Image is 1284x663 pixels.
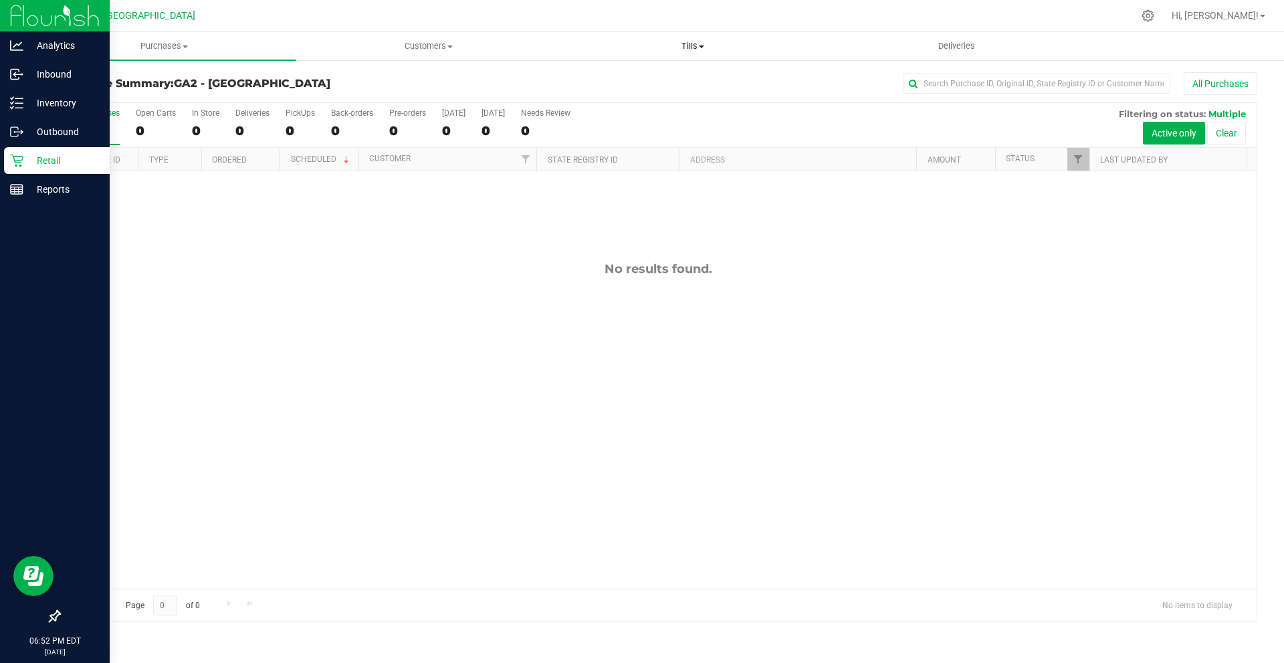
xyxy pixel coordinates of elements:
[192,108,219,118] div: In Store
[331,108,373,118] div: Back-orders
[149,155,169,165] a: Type
[136,108,176,118] div: Open Carts
[561,40,824,52] span: Tills
[389,123,426,138] div: 0
[297,40,560,52] span: Customers
[548,155,618,165] a: State Registry ID
[23,66,104,82] p: Inbound
[369,154,411,163] a: Customer
[481,108,505,118] div: [DATE]
[6,635,104,647] p: 06:52 PM EDT
[32,40,296,52] span: Purchases
[296,32,560,60] a: Customers
[514,148,536,171] a: Filter
[136,123,176,138] div: 0
[1067,148,1089,171] a: Filter
[10,96,23,110] inline-svg: Inventory
[235,123,270,138] div: 0
[560,32,825,60] a: Tills
[10,154,23,167] inline-svg: Retail
[235,108,270,118] div: Deliveries
[1208,108,1246,119] span: Multiple
[174,77,330,90] span: GA2 - [GEOGRAPHIC_DATA]
[920,40,993,52] span: Deliveries
[1152,595,1243,615] span: No items to display
[442,123,465,138] div: 0
[286,108,315,118] div: PickUps
[1184,72,1257,95] button: All Purchases
[23,153,104,169] p: Retail
[389,108,426,118] div: Pre-orders
[114,595,211,615] span: Page of 0
[286,123,315,138] div: 0
[78,10,195,21] span: GA2 - [GEOGRAPHIC_DATA]
[23,95,104,111] p: Inventory
[1100,155,1168,165] a: Last Updated By
[1119,108,1206,119] span: Filtering on status:
[6,647,104,657] p: [DATE]
[903,74,1170,94] input: Search Purchase ID, Original ID, State Registry ID or Customer Name...
[928,155,961,165] a: Amount
[10,183,23,196] inline-svg: Reports
[331,123,373,138] div: 0
[825,32,1089,60] a: Deliveries
[212,155,247,165] a: Ordered
[1140,9,1156,22] div: Manage settings
[23,37,104,54] p: Analytics
[481,123,505,138] div: 0
[192,123,219,138] div: 0
[23,181,104,197] p: Reports
[1172,10,1259,21] span: Hi, [PERSON_NAME]!
[291,155,352,164] a: Scheduled
[60,262,1257,276] div: No results found.
[59,78,458,90] h3: Purchase Summary:
[10,125,23,138] inline-svg: Outbound
[23,124,104,140] p: Outbound
[679,148,916,171] th: Address
[1143,122,1205,145] button: Active only
[442,108,465,118] div: [DATE]
[10,68,23,81] inline-svg: Inbound
[521,123,570,138] div: 0
[10,39,23,52] inline-svg: Analytics
[1006,154,1035,163] a: Status
[13,556,53,596] iframe: Resource center
[32,32,296,60] a: Purchases
[521,108,570,118] div: Needs Review
[1207,122,1246,145] button: Clear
